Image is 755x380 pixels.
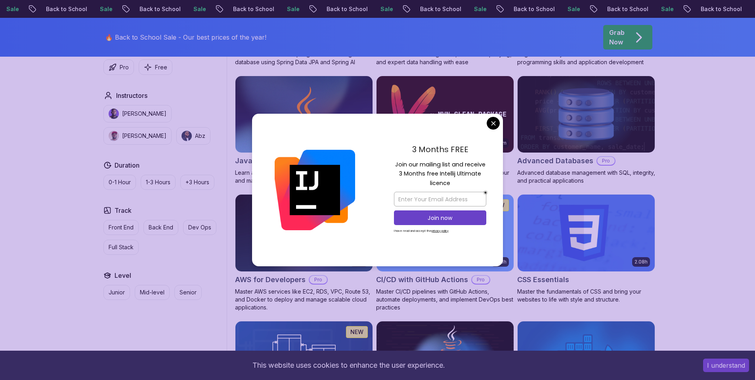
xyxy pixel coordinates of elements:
h2: AWS for Developers [235,274,306,285]
p: Dev Ops [188,223,211,231]
p: Build a CRUD API with Spring Boot and PostgreSQL database using Spring Data JPA and Spring AI [235,50,373,66]
button: +3 Hours [180,175,214,190]
p: Master database management, advanced querying, and expert data handling with ease [376,50,514,66]
h2: Duration [115,160,140,170]
p: Sale [185,5,210,13]
p: Sale [372,5,397,13]
h2: Instructors [116,91,147,100]
h2: CSS Essentials [517,274,569,285]
p: Back to School [598,5,652,13]
button: instructor img[PERSON_NAME] [103,127,172,145]
button: Back End [143,220,178,235]
p: Junior [109,288,125,296]
p: Back to School [411,5,465,13]
button: Front End [103,220,139,235]
p: Pro [120,63,129,71]
img: instructor img [109,109,119,119]
img: instructor img [109,131,119,141]
p: Back to School [37,5,91,13]
button: Accept cookies [703,359,749,372]
a: Java for Developers card9.18hJava for DevelopersProLearn advanced Java concepts to build scalable... [235,76,373,185]
button: 1-3 Hours [141,175,176,190]
img: AWS for Developers card [235,195,373,271]
p: Free [155,63,167,71]
p: [PERSON_NAME] [122,132,166,140]
div: This website uses cookies to enhance the user experience. [6,357,691,374]
button: Dev Ops [183,220,216,235]
button: Full Stack [103,240,139,255]
p: Pro [472,276,489,284]
h2: CI/CD with GitHub Actions [376,274,468,285]
button: Mid-level [135,285,170,300]
p: Sale [91,5,117,13]
p: Sale [465,5,491,13]
h2: Track [115,206,132,215]
button: Pro [103,59,134,75]
button: Free [139,59,172,75]
a: CSS Essentials card2.08hCSS EssentialsMaster the fundamentals of CSS and bring your websites to l... [517,194,655,304]
a: AWS for Developers card2.73hJUST RELEASEDAWS for DevelopersProMaster AWS services like EC2, RDS, ... [235,194,373,311]
p: Back End [149,223,173,231]
p: Back to School [692,5,746,13]
button: instructor imgAbz [176,127,210,145]
p: [PERSON_NAME] [122,110,166,118]
p: 🔥 Back to School Sale - Our best prices of the year! [105,32,266,42]
p: Back to School [224,5,278,13]
img: Maven Essentials card [377,76,514,153]
p: Mid-level [140,288,164,296]
img: Java for Developers card [235,76,373,153]
a: Advanced Databases cardAdvanced DatabasesProAdvanced database management with SQL, integrity, and... [517,76,655,185]
p: Grab Now [609,28,625,47]
p: Master CI/CD pipelines with GitHub Actions, automate deployments, and implement DevOps best pract... [376,288,514,311]
p: 1-3 Hours [146,178,170,186]
p: Full Stack [109,243,134,251]
h2: Java for Developers [235,155,307,166]
button: 0-1 Hour [103,175,136,190]
p: NEW [350,328,363,336]
button: Senior [174,285,202,300]
p: Advanced database management with SQL, integrity, and practical applications [517,169,655,185]
p: Pro [597,157,615,165]
p: Sale [278,5,304,13]
p: Back to School [131,5,185,13]
button: instructor img[PERSON_NAME] [103,105,172,122]
p: Back to School [505,5,559,13]
p: +3 Hours [185,178,209,186]
p: Pro [310,276,327,284]
img: CSS Essentials card [518,195,655,271]
p: 2.08h [635,259,648,265]
p: Learn advanced Java concepts to build scalable and maintainable applications. [235,169,373,185]
p: Sale [652,5,678,13]
p: Master AWS services like EC2, RDS, VPC, Route 53, and Docker to deploy and manage scalable cloud ... [235,288,373,311]
button: Junior [103,285,130,300]
p: Beginner-friendly Java course for essential programming skills and application development [517,50,655,66]
p: Sale [559,5,584,13]
p: Front End [109,223,134,231]
img: instructor img [182,131,192,141]
p: Master the fundamentals of CSS and bring your websites to life with style and structure. [517,288,655,304]
img: Advanced Databases card [518,76,655,153]
p: Abz [195,132,205,140]
p: Back to School [318,5,372,13]
a: Maven Essentials card54mMaven EssentialsProLearn how to use Maven to build and manage your Java p... [376,76,514,185]
h2: Level [115,271,131,280]
h2: Advanced Databases [517,155,593,166]
p: 0-1 Hour [109,178,131,186]
p: Senior [180,288,197,296]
